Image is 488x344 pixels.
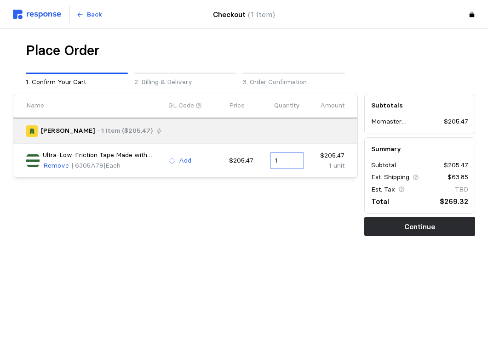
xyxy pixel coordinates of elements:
[371,101,468,110] h5: Subtotals
[26,42,99,60] h1: Place Order
[229,156,263,166] p: $205.47
[168,155,192,166] button: Add
[179,156,191,166] p: Add
[371,160,396,170] p: Subtotal
[444,160,468,170] p: $205.47
[371,144,468,154] h5: Summary
[243,77,345,87] p: 3. Order Confirmation
[168,101,194,111] p: GL Code
[43,161,69,171] p: Remove
[404,221,435,232] p: Continue
[229,101,245,111] p: Price
[71,6,107,23] button: Back
[371,185,395,195] p: Est. Tax
[440,196,468,207] p: $269.32
[43,150,162,160] p: Ultra-Low-Friction Tape Made with Teflon® PTFE, Acrylic Adhesive, 4" Wide, 54 Feet Long
[248,10,275,19] span: (1 Item)
[43,160,69,171] button: Remove
[26,101,44,111] p: Name
[26,154,40,167] img: Browse-Catalog-Icon.png
[310,161,344,171] p: 1 unit
[364,217,475,236] button: Continue
[320,101,344,111] p: Amount
[13,10,61,19] img: svg%3e
[98,126,153,136] p: · 1 Item ($205.47)
[274,101,300,111] p: Quantity
[371,196,389,207] p: Total
[26,77,128,87] p: 1. Confirm Your Cart
[87,10,102,20] p: Back
[71,161,103,169] span: | 6305A79
[310,151,344,161] p: $205.47
[213,9,275,20] h4: Checkout
[448,172,468,182] p: $63.85
[134,77,236,87] p: 2. Billing & Delivery
[275,152,299,169] input: Qty
[444,117,468,127] p: $205.47
[455,185,468,195] p: TBD
[371,117,441,127] p: Mcmaster [PERSON_NAME]
[103,161,121,169] span: | Each
[371,172,409,182] p: Est. Shipping
[41,126,95,136] p: [PERSON_NAME]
